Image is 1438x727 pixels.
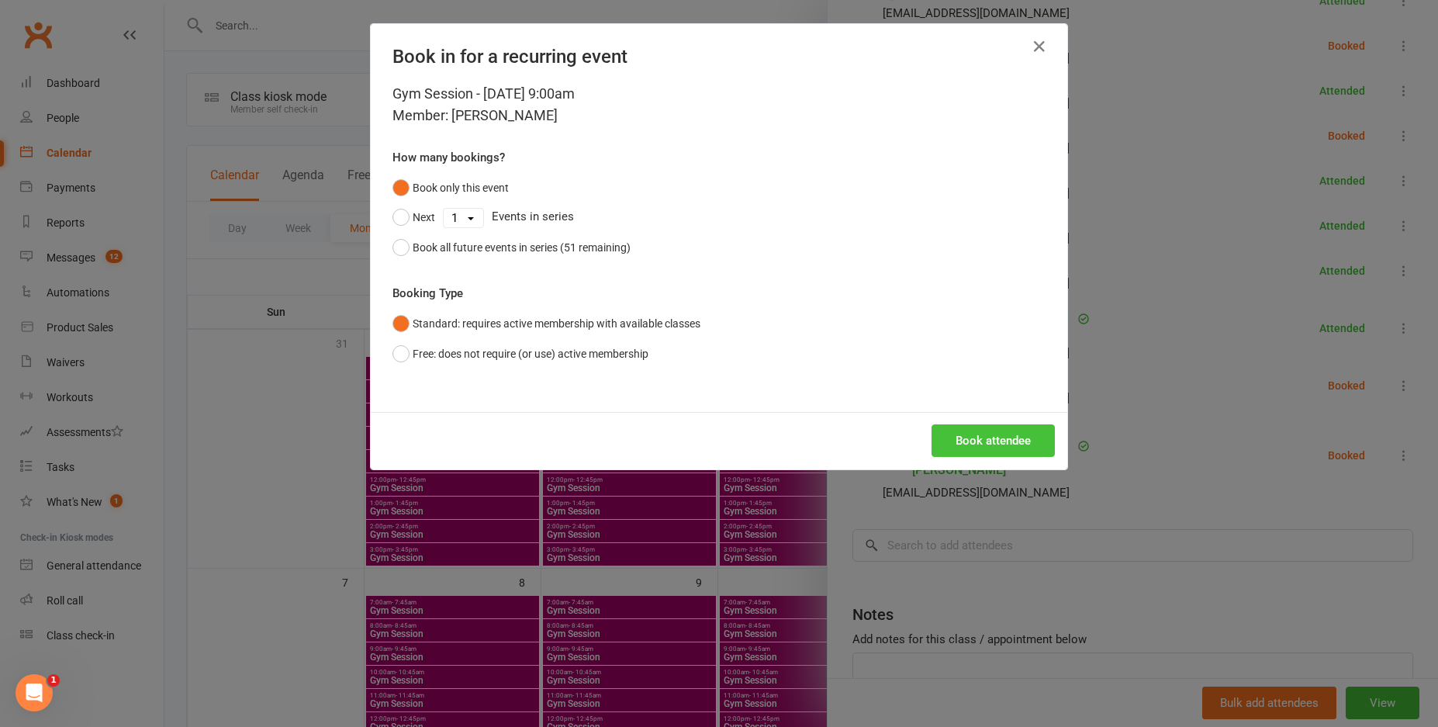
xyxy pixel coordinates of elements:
label: How many bookings? [392,148,505,167]
label: Booking Type [392,284,463,303]
button: Book only this event [392,173,509,203]
iframe: Intercom live chat [16,674,53,711]
button: Next [392,203,435,232]
button: Book all future events in series (51 remaining) [392,233,631,262]
h4: Book in for a recurring event [392,46,1046,68]
span: 1 [47,674,60,687]
button: Free: does not require (or use) active membership [392,339,648,369]
div: Book all future events in series (51 remaining) [413,239,631,256]
button: Close [1027,34,1052,59]
button: Book attendee [932,424,1055,457]
button: Standard: requires active membership with available classes [392,309,700,338]
div: Events in series [392,203,1046,232]
div: Gym Session - [DATE] 9:00am Member: [PERSON_NAME] [392,83,1046,126]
